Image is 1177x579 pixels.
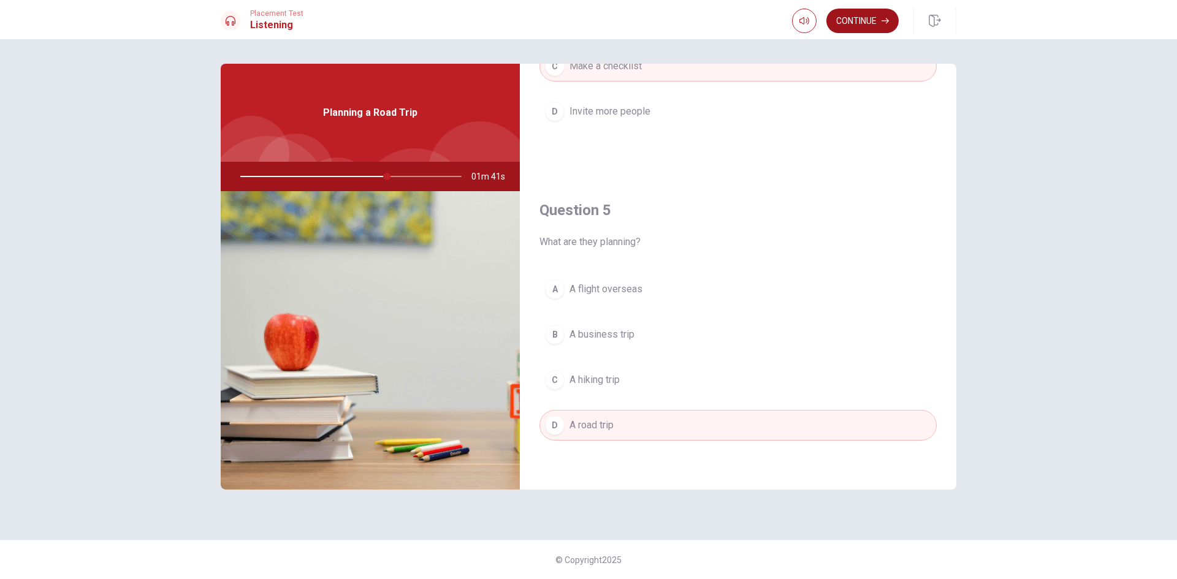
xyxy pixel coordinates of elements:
[569,418,614,433] span: A road trip
[539,235,937,249] span: What are they planning?
[250,18,303,32] h1: Listening
[545,370,565,390] div: C
[569,327,634,342] span: A business trip
[539,96,937,127] button: DInvite more people
[545,102,565,121] div: D
[539,319,937,350] button: BA business trip
[569,59,642,74] span: Make a checklist
[569,373,620,387] span: A hiking trip
[555,555,622,565] span: © Copyright 2025
[539,200,937,220] h4: Question 5
[323,105,417,120] span: Planning a Road Trip
[545,415,565,435] div: D
[471,162,515,191] span: 01m 41s
[250,9,303,18] span: Placement Test
[221,191,520,490] img: Planning a Road Trip
[569,282,642,297] span: A flight overseas
[545,56,565,76] div: C
[545,279,565,299] div: A
[539,365,937,395] button: CA hiking trip
[539,410,937,441] button: DA road trip
[539,51,937,81] button: CMake a checklist
[539,274,937,305] button: AA flight overseas
[826,9,899,33] button: Continue
[545,325,565,344] div: B
[569,104,650,119] span: Invite more people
